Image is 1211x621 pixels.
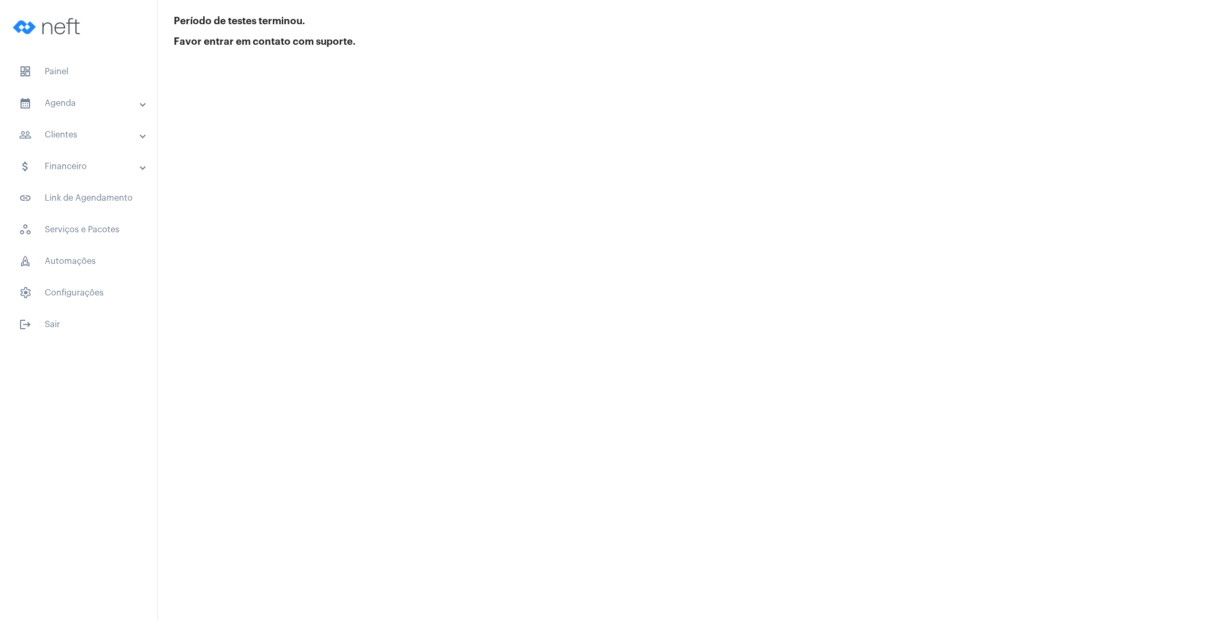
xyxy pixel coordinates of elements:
mat-expansion-panel-header: sidenav iconAgenda [6,91,157,116]
span: sidenav icon [19,223,32,236]
mat-panel-title: Agenda [19,97,141,110]
mat-panel-title: Clientes [19,129,141,141]
mat-icon: sidenav icon [19,129,32,141]
mat-icon: sidenav icon [19,318,32,331]
mat-icon: sidenav icon [19,192,32,204]
span: Sair [11,312,147,337]
span: sidenav icon [19,255,32,268]
span: Configurações [11,280,147,305]
mat-expansion-panel-header: sidenav iconClientes [6,122,157,147]
img: logo-neft-novo-2.png [8,5,87,47]
mat-expansion-panel-header: sidenav iconFinanceiro [6,154,157,179]
h3: Favor entrar em contato com suporte. [174,36,1195,47]
span: sidenav icon [19,287,32,299]
mat-panel-title: Financeiro [19,160,141,173]
span: Automações [11,249,147,274]
span: sidenav icon [19,65,32,78]
span: Serviços e Pacotes [11,217,147,242]
mat-icon: sidenav icon [19,160,32,173]
h3: Período de testes terminou. [174,16,1195,26]
mat-icon: sidenav icon [19,97,32,110]
span: Link de Agendamento [11,185,147,211]
span: Painel [11,59,147,84]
